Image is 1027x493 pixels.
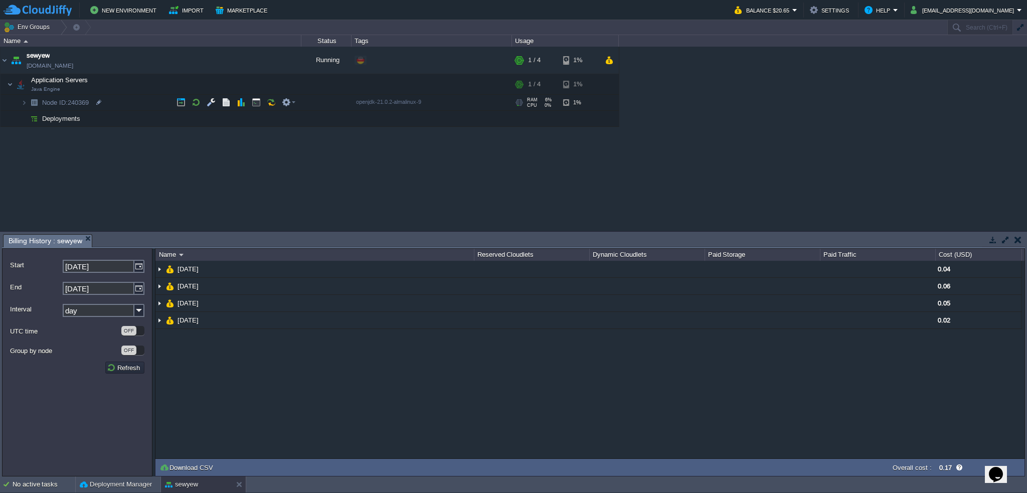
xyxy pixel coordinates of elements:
[27,111,41,126] img: AMDAwAAAACH5BAEAAAAALAAAAAABAAEAAAICRAEAOw==
[41,114,82,123] a: Deployments
[301,47,352,74] div: Running
[1,47,9,74] img: AMDAwAAAACH5BAEAAAAALAAAAAABAAEAAAICRAEAOw==
[352,35,511,47] div: Tags
[31,86,60,92] span: Java Engine
[155,312,163,328] img: AMDAwAAAACH5BAEAAAAALAAAAAABAAEAAAICRAEAOw==
[177,265,200,273] a: [DATE]
[911,4,1017,16] button: [EMAIL_ADDRESS][DOMAIN_NAME]
[121,346,136,355] div: OFF
[10,304,62,314] label: Interval
[21,111,27,126] img: AMDAwAAAACH5BAEAAAAALAAAAAABAAEAAAICRAEAOw==
[528,47,541,74] div: 1 / 4
[80,479,152,489] button: Deployment Manager
[30,76,89,84] a: Application ServersJava Engine
[563,74,596,94] div: 1%
[27,95,41,110] img: AMDAwAAAACH5BAEAAAAALAAAAAABAAEAAAICRAEAOw==
[27,51,50,61] a: sewyew
[735,4,792,16] button: Balance $20.65
[985,453,1017,483] iframe: chat widget
[938,265,950,273] span: 0.04
[706,249,820,261] div: Paid Storage
[21,95,27,110] img: AMDAwAAAACH5BAEAAAAALAAAAAABAAEAAAICRAEAOw==
[527,103,537,108] span: CPU
[27,61,73,71] a: [DOMAIN_NAME]
[938,299,950,307] span: 0.05
[90,4,159,16] button: New Environment
[41,98,90,107] span: 240369
[939,464,952,471] label: 0.17
[13,476,75,492] div: No active tasks
[177,299,200,307] a: [DATE]
[4,4,72,17] img: CloudJiffy
[159,463,216,472] button: Download CSV
[10,346,120,356] label: Group by node
[356,99,421,105] span: openjdk-21.0.2-almalinux-9
[563,95,596,110] div: 1%
[9,235,82,247] span: Billing History : sewyew
[563,47,596,74] div: 1%
[302,35,351,47] div: Status
[542,97,552,102] span: 6%
[177,316,200,324] a: [DATE]
[165,479,198,489] button: sewyew
[155,295,163,311] img: AMDAwAAAACH5BAEAAAAALAAAAAABAAEAAAICRAEAOw==
[166,295,174,311] img: AMDAwAAAACH5BAEAAAAALAAAAAABAAEAAAICRAEAOw==
[166,312,174,328] img: AMDAwAAAACH5BAEAAAAALAAAAAABAAEAAAICRAEAOw==
[541,103,551,108] span: 0%
[475,249,589,261] div: Reserved Cloudlets
[42,99,68,106] span: Node ID:
[590,249,705,261] div: Dynamic Cloudlets
[155,278,163,294] img: AMDAwAAAACH5BAEAAAAALAAAAAABAAEAAAICRAEAOw==
[865,4,893,16] button: Help
[810,4,852,16] button: Settings
[7,74,13,94] img: AMDAwAAAACH5BAEAAAAALAAAAAABAAEAAAICRAEAOw==
[30,76,89,84] span: Application Servers
[10,260,62,270] label: Start
[177,282,200,290] a: [DATE]
[156,249,474,261] div: Name
[528,74,541,94] div: 1 / 4
[24,40,28,43] img: AMDAwAAAACH5BAEAAAAALAAAAAABAAEAAAICRAEAOw==
[512,35,618,47] div: Usage
[9,47,23,74] img: AMDAwAAAACH5BAEAAAAALAAAAAABAAEAAAICRAEAOw==
[166,278,174,294] img: AMDAwAAAACH5BAEAAAAALAAAAAABAAEAAAICRAEAOw==
[10,326,120,337] label: UTC time
[179,254,184,256] img: AMDAwAAAACH5BAEAAAAALAAAAAABAAEAAAICRAEAOw==
[155,261,163,277] img: AMDAwAAAACH5BAEAAAAALAAAAAABAAEAAAICRAEAOw==
[893,464,932,471] label: Overall cost :
[938,316,950,324] span: 0.02
[10,282,62,292] label: End
[936,249,1021,261] div: Cost (USD)
[821,249,935,261] div: Paid Traffic
[216,4,270,16] button: Marketplace
[121,326,136,336] div: OFF
[41,98,90,107] a: Node ID:240369
[166,261,174,277] img: AMDAwAAAACH5BAEAAAAALAAAAAABAAEAAAICRAEAOw==
[14,74,28,94] img: AMDAwAAAACH5BAEAAAAALAAAAAABAAEAAAICRAEAOw==
[938,282,950,290] span: 0.06
[527,97,538,102] span: RAM
[107,363,143,372] button: Refresh
[169,4,207,16] button: Import
[1,35,301,47] div: Name
[4,20,53,34] button: Env Groups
